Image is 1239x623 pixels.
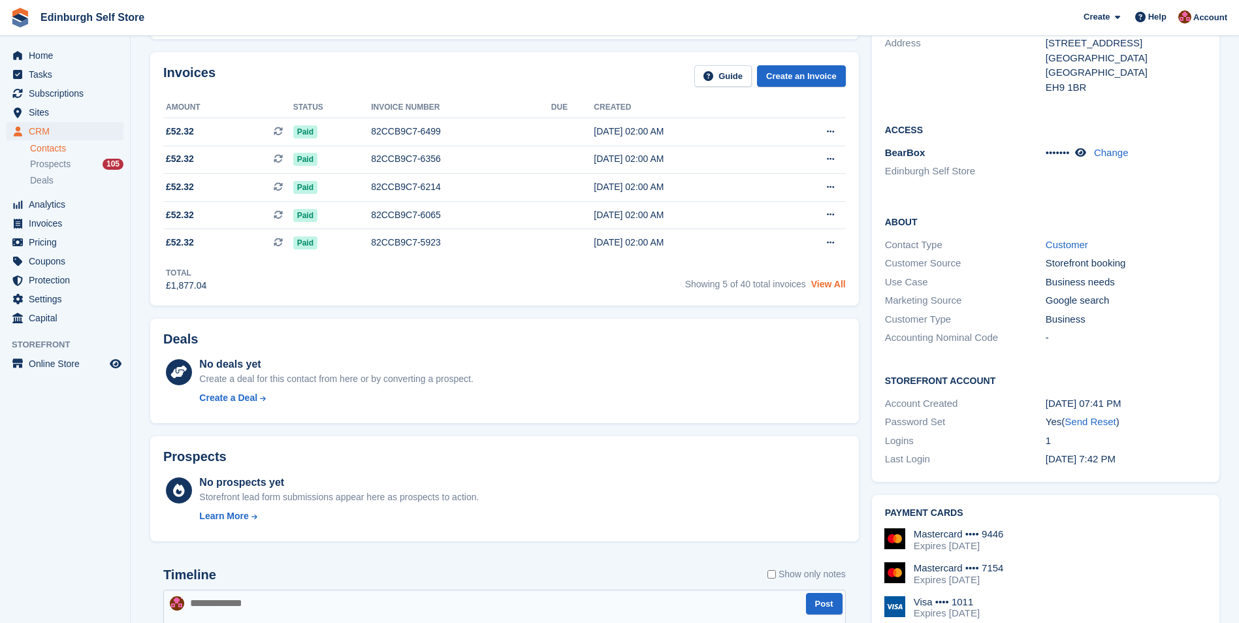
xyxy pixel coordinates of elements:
[7,46,123,65] a: menu
[1046,453,1116,464] time: 2025-01-04 19:42:25 UTC
[166,267,206,279] div: Total
[885,164,1046,179] li: Edinburgh Self Store
[371,97,551,118] th: Invoice number
[885,147,925,158] span: BearBox
[7,271,123,289] a: menu
[1046,36,1206,51] div: [STREET_ADDRESS]
[30,174,123,187] a: Deals
[371,152,551,166] div: 82CCB9C7-6356
[166,180,194,194] span: £52.32
[29,84,107,103] span: Subscriptions
[1094,147,1129,158] a: Change
[7,214,123,232] a: menu
[1046,330,1206,345] div: -
[29,46,107,65] span: Home
[884,562,905,583] img: Mastercard Logo
[1046,80,1206,95] div: EH9 1BR
[166,236,194,249] span: £52.32
[30,142,123,155] a: Contacts
[7,84,123,103] a: menu
[914,562,1004,574] div: Mastercard •••• 7154
[1065,416,1116,427] a: Send Reset
[371,180,551,194] div: 82CCB9C7-6214
[166,279,206,293] div: £1,877.04
[10,8,30,27] img: stora-icon-8386f47178a22dfd0bd8f6a31ec36ba5ce8667c1dd55bd0f319d3a0aa187defe.svg
[7,252,123,270] a: menu
[166,152,194,166] span: £52.32
[371,236,551,249] div: 82CCB9C7-5923
[29,103,107,121] span: Sites
[371,125,551,138] div: 82CCB9C7-6499
[7,233,123,251] a: menu
[1046,275,1206,290] div: Business needs
[1046,396,1206,411] div: [DATE] 07:41 PM
[163,567,216,583] h2: Timeline
[7,195,123,214] a: menu
[30,174,54,187] span: Deals
[914,528,1004,540] div: Mastercard •••• 9446
[170,596,184,611] img: Lucy Michalec
[885,312,1046,327] div: Customer Type
[885,256,1046,271] div: Customer Source
[1193,11,1227,24] span: Account
[163,97,293,118] th: Amount
[293,209,317,222] span: Paid
[199,391,257,405] div: Create a Deal
[163,332,198,347] h2: Deals
[29,309,107,327] span: Capital
[1046,256,1206,271] div: Storefront booking
[694,65,752,87] a: Guide
[1046,415,1206,430] div: Yes
[594,180,775,194] div: [DATE] 02:00 AM
[914,540,1004,552] div: Expires [DATE]
[885,508,1206,519] h2: Payment cards
[767,567,846,581] label: Show only notes
[199,391,473,405] a: Create a Deal
[885,396,1046,411] div: Account Created
[1046,147,1070,158] span: •••••••
[30,158,71,170] span: Prospects
[885,36,1046,95] div: Address
[885,215,1206,228] h2: About
[29,290,107,308] span: Settings
[29,214,107,232] span: Invoices
[1046,65,1206,80] div: [GEOGRAPHIC_DATA]
[29,195,107,214] span: Analytics
[7,65,123,84] a: menu
[7,290,123,308] a: menu
[885,293,1046,308] div: Marketing Source
[1046,293,1206,308] div: Google search
[199,509,248,523] div: Learn More
[885,275,1046,290] div: Use Case
[371,208,551,222] div: 82CCB9C7-6065
[757,65,846,87] a: Create an Invoice
[35,7,150,28] a: Edinburgh Self Store
[199,490,479,504] div: Storefront lead form submissions appear here as prospects to action.
[594,125,775,138] div: [DATE] 02:00 AM
[1046,51,1206,66] div: [GEOGRAPHIC_DATA]
[12,338,130,351] span: Storefront
[293,181,317,194] span: Paid
[884,596,905,617] img: Visa Logo
[166,208,194,222] span: £52.32
[29,252,107,270] span: Coupons
[594,152,775,166] div: [DATE] 02:00 AM
[108,356,123,372] a: Preview store
[914,596,980,608] div: Visa •••• 1011
[103,159,123,170] div: 105
[885,452,1046,467] div: Last Login
[29,233,107,251] span: Pricing
[29,122,107,140] span: CRM
[7,103,123,121] a: menu
[1148,10,1167,24] span: Help
[806,593,843,615] button: Post
[293,153,317,166] span: Paid
[1046,239,1088,250] a: Customer
[30,157,123,171] a: Prospects 105
[293,125,317,138] span: Paid
[594,208,775,222] div: [DATE] 02:00 AM
[594,236,775,249] div: [DATE] 02:00 AM
[1046,434,1206,449] div: 1
[29,65,107,84] span: Tasks
[914,607,980,619] div: Expires [DATE]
